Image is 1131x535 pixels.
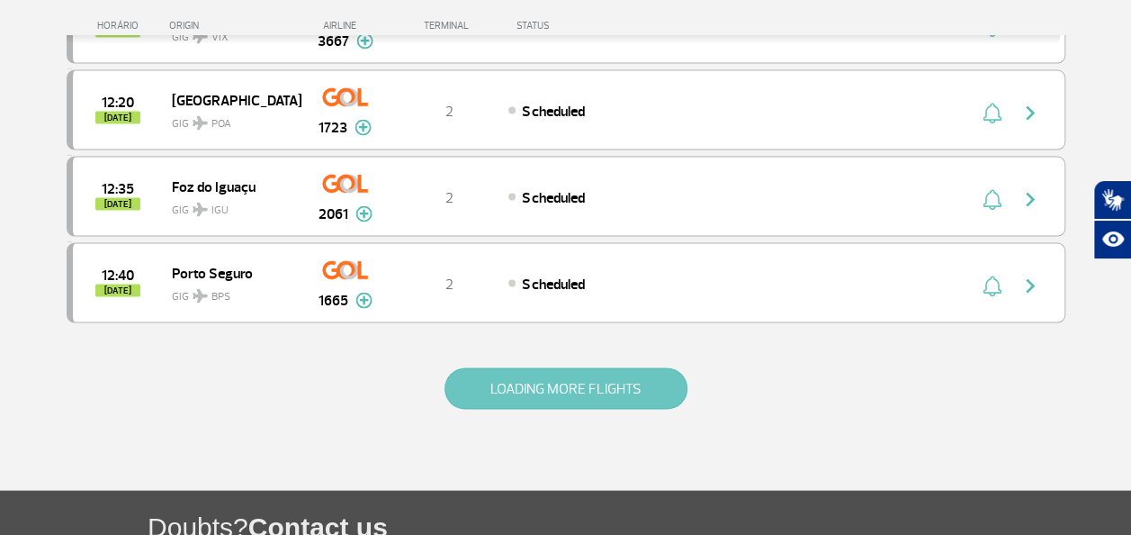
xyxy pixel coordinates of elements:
div: ORIGIN [169,20,301,32]
span: Scheduled [522,103,584,121]
span: 1723 [319,117,347,139]
img: mais-info-painel-voo.svg [355,120,372,136]
div: HORÁRIO [72,20,170,32]
span: 2061 [319,204,348,225]
span: Scheduled [522,189,584,207]
div: AIRLINE [301,20,390,32]
span: [DATE] [95,112,140,124]
button: LOADING MORE FLIGHTS [444,368,687,410]
span: 2025-09-25 12:20:00 [102,96,134,109]
span: POA [211,116,231,132]
span: IGU [211,203,229,219]
button: Abrir tradutor de língua de sinais. [1093,180,1131,220]
span: [DATE] [95,198,140,211]
span: 2025-09-25 12:35:00 [102,183,134,195]
span: [DATE] [95,285,140,297]
img: mais-info-painel-voo.svg [355,206,373,222]
img: mais-info-painel-voo.svg [355,293,373,309]
span: 1665 [319,290,348,312]
span: 2025-09-25 12:40:00 [102,269,134,282]
img: sino-painel-voo.svg [983,276,1001,297]
div: STATUS [507,20,654,32]
div: TERMINAL [390,20,507,32]
span: 2 [445,103,453,121]
img: seta-direita-painel-voo.svg [1019,276,1041,297]
img: seta-direita-painel-voo.svg [1019,189,1041,211]
span: Porto Seguro [172,261,287,285]
img: seta-direita-painel-voo.svg [1019,103,1041,124]
img: sino-painel-voo.svg [983,103,1001,124]
span: BPS [211,289,230,305]
span: GIG [172,106,287,132]
img: destiny_airplane.svg [193,289,208,304]
button: Abrir recursos assistivos. [1093,220,1131,259]
img: destiny_airplane.svg [193,203,208,217]
span: Foz do Iguaçu [172,175,287,198]
div: Plugin de acessibilidade da Hand Talk. [1093,180,1131,259]
span: Scheduled [522,276,584,294]
span: GIG [172,193,287,219]
span: 2 [445,189,453,207]
img: sino-painel-voo.svg [983,189,1001,211]
span: GIG [172,279,287,305]
span: 2 [445,276,453,294]
img: destiny_airplane.svg [193,116,208,131]
span: [GEOGRAPHIC_DATA] [172,88,287,112]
